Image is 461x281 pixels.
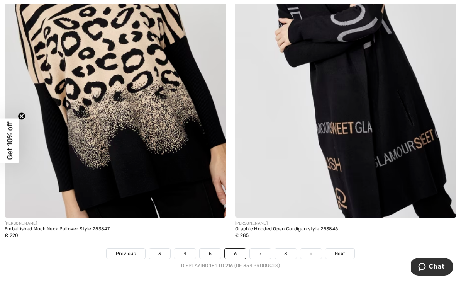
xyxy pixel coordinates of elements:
span: € 220 [5,233,19,238]
span: Next [335,250,345,257]
iframe: Opens a widget where you can chat to one of our agents [411,258,453,277]
a: Next [325,249,354,259]
a: 6 [225,249,246,259]
a: 7 [250,249,271,259]
div: [PERSON_NAME] [5,221,226,227]
span: Previous [116,250,136,257]
a: 5 [200,249,221,259]
span: Get 10% off [5,121,14,160]
a: 3 [149,249,170,259]
a: 4 [174,249,195,259]
div: Embellished Mock Neck Pullover Style 253847 [5,227,226,232]
div: [PERSON_NAME] [235,221,456,227]
div: Graphic Hooded Open Cardigan style 253846 [235,227,456,232]
button: Close teaser [18,112,25,120]
a: 8 [275,249,297,259]
a: 9 [300,249,322,259]
a: Previous [107,249,145,259]
span: € 285 [235,233,249,238]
